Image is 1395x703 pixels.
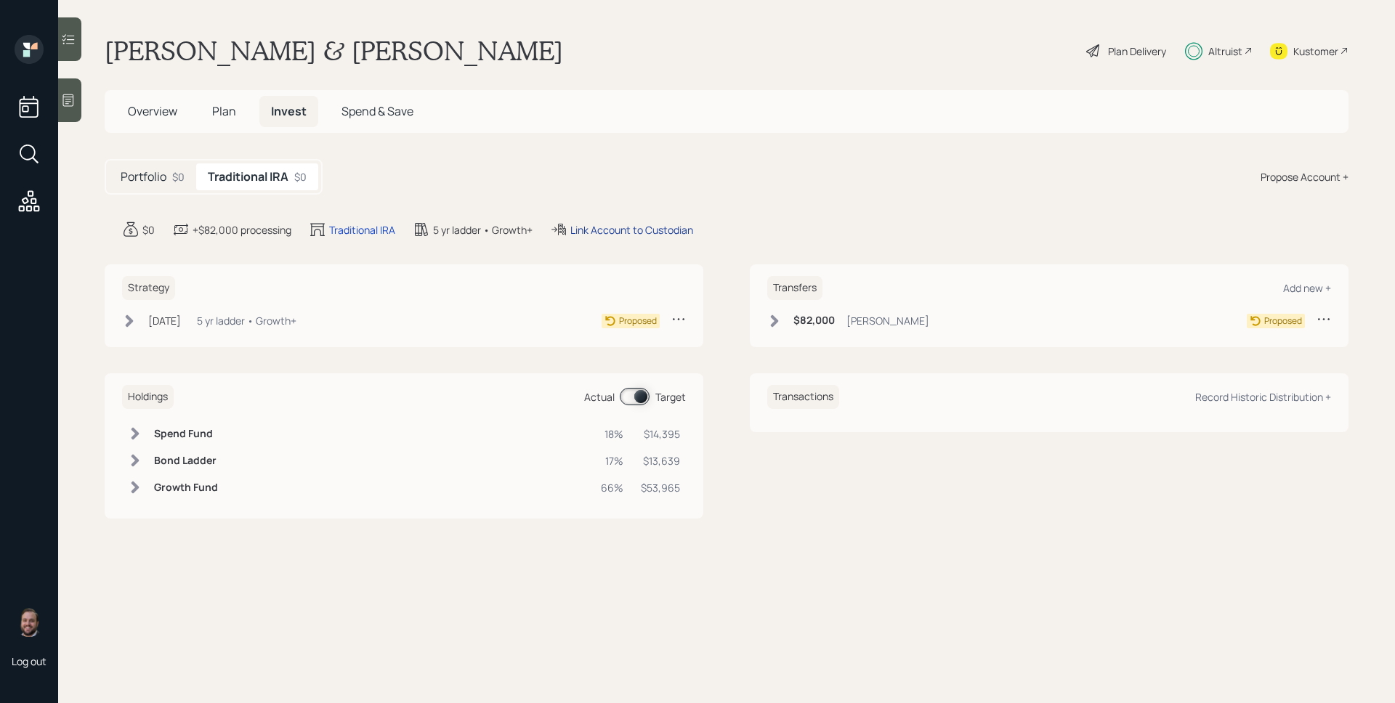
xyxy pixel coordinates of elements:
[767,385,839,409] h6: Transactions
[1195,390,1331,404] div: Record Historic Distribution +
[154,481,218,494] h6: Growth Fund
[641,480,680,495] div: $53,965
[1264,314,1302,328] div: Proposed
[212,103,236,119] span: Plan
[148,313,181,328] div: [DATE]
[767,276,822,300] h6: Transfers
[1261,169,1348,184] div: Propose Account +
[271,103,307,119] span: Invest
[655,389,686,405] div: Target
[601,453,623,468] div: 17%
[122,276,175,300] h6: Strategy
[1208,44,1242,59] div: Altruist
[570,222,693,237] div: Link Account to Custodian
[193,222,291,237] div: +$82,000 processing
[12,654,46,668] div: Log out
[142,222,155,237] div: $0
[1293,44,1338,59] div: Kustomer
[1283,281,1331,295] div: Add new +
[154,428,218,440] h6: Spend Fund
[122,385,174,409] h6: Holdings
[197,313,296,328] div: 5 yr ladder • Growth+
[128,103,177,119] span: Overview
[105,35,563,67] h1: [PERSON_NAME] & [PERSON_NAME]
[121,170,166,184] h5: Portfolio
[172,169,185,184] div: $0
[433,222,533,237] div: 5 yr ladder • Growth+
[341,103,413,119] span: Spend & Save
[793,314,835,327] h6: $82,000
[154,455,218,467] h6: Bond Ladder
[208,170,288,184] h5: Traditional IRA
[329,222,395,237] div: Traditional IRA
[641,426,680,442] div: $14,395
[15,608,44,637] img: james-distasi-headshot.png
[1108,44,1166,59] div: Plan Delivery
[601,480,623,495] div: 66%
[641,453,680,468] div: $13,639
[601,426,623,442] div: 18%
[846,313,929,328] div: [PERSON_NAME]
[294,169,307,184] div: $0
[619,314,657,328] div: Proposed
[584,389,615,405] div: Actual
